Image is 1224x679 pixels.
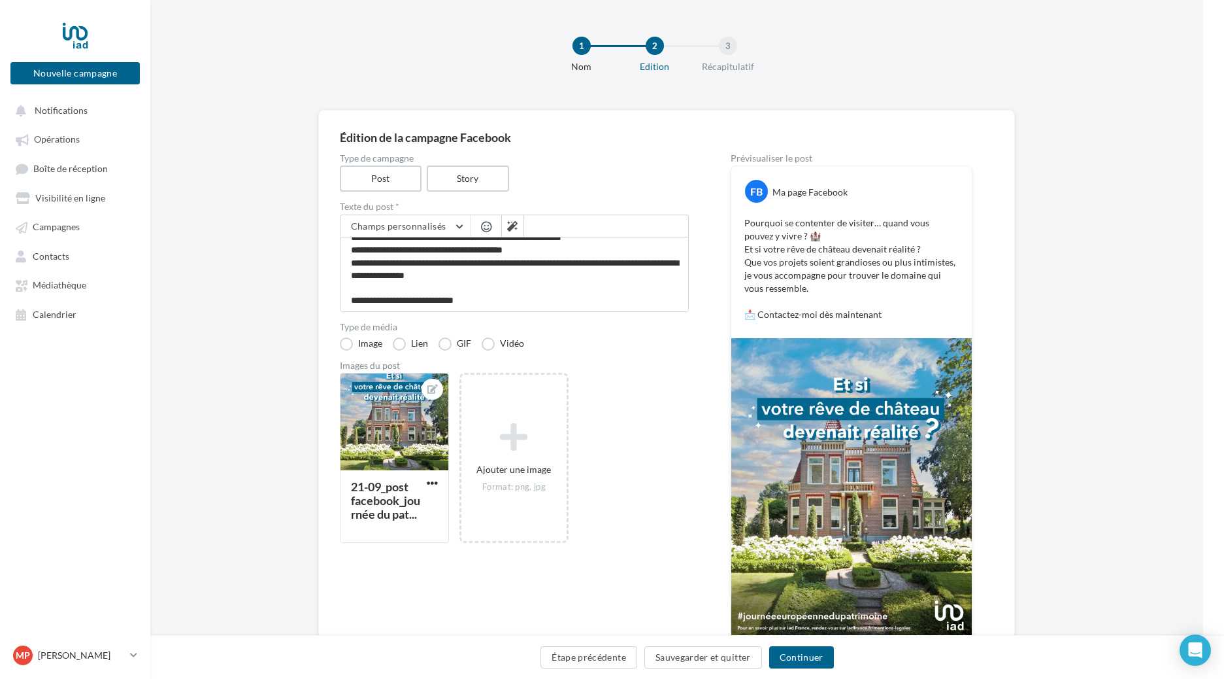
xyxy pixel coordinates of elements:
button: Notifications [8,98,137,122]
span: Contacts [33,251,69,262]
label: Texte du post * [340,202,689,211]
a: Contacts [8,244,142,268]
div: 1 [572,37,591,55]
a: Opérations [8,127,142,150]
div: Open Intercom Messenger [1180,635,1211,666]
span: Calendrier [33,309,76,320]
label: Type de média [340,322,689,332]
span: Médiathèque [33,280,86,291]
span: Opérations [34,134,80,145]
label: Story [427,165,509,192]
span: Visibilité en ligne [35,192,105,203]
label: Image [340,338,382,351]
label: Vidéo [482,338,524,351]
a: Boîte de réception [8,156,142,181]
a: Visibilité en ligne [8,186,142,209]
a: Médiathèque [8,273,142,296]
div: Images du post [340,361,689,370]
a: MP [PERSON_NAME] [10,643,140,668]
button: Sauvegarder et quitter [644,646,762,669]
button: Champs personnalisés [340,215,471,237]
div: 2 [646,37,664,55]
div: 3 [719,37,737,55]
a: Campagnes [8,215,142,238]
div: 21-09_post facebook_journée du pat... [351,479,420,521]
p: Pourquoi se contenter de visiter… quand vous pouvez y vivre ? 🏰 Et si votre rêve de château deven... [744,217,959,321]
div: Ma page Facebook [772,186,848,199]
div: Récapitulatif [686,60,770,73]
span: Boîte de réception [33,163,108,174]
label: GIF [438,338,471,351]
span: Campagnes [33,222,80,233]
button: Continuer [769,646,834,669]
div: Nom [540,60,623,73]
div: Édition de la campagne Facebook [340,131,993,143]
div: Edition [613,60,697,73]
a: Calendrier [8,302,142,326]
button: Nouvelle campagne [10,62,140,84]
div: FB [745,180,768,203]
label: Post [340,165,422,192]
span: Champs personnalisés [351,220,446,232]
p: [PERSON_NAME] [38,649,125,662]
button: Étape précédente [540,646,637,669]
label: Type de campagne [340,154,689,163]
div: Prévisualiser le post [731,154,972,163]
span: Notifications [35,105,88,116]
span: MP [16,649,30,662]
label: Lien [393,338,428,351]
